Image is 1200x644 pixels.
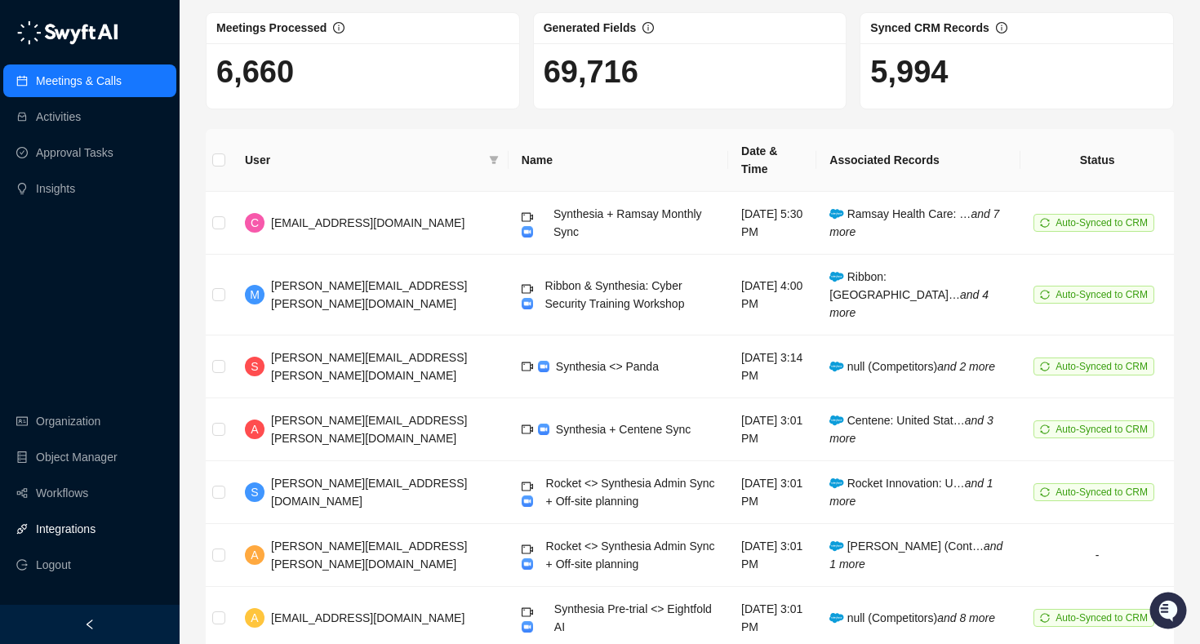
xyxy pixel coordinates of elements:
[36,549,71,581] span: Logout
[36,477,88,509] a: Workflows
[728,335,816,398] td: [DATE] 3:14 PM
[1040,487,1050,497] span: sync
[251,483,258,501] span: S
[16,91,297,118] h2: How can we help?
[10,222,67,251] a: 📚Docs
[489,155,499,165] span: filter
[870,53,1163,91] h1: 5,994
[245,151,482,169] span: User
[1040,290,1050,300] span: sync
[554,602,712,633] span: Synthesia Pre-trial <> Eightfold AI
[1148,590,1192,634] iframe: Open customer support
[36,64,122,97] a: Meetings & Calls
[1020,129,1174,192] th: Status
[829,207,999,238] span: Ramsay Health Care: …
[509,129,728,192] th: Name
[829,270,989,319] span: Ribbon: [GEOGRAPHIC_DATA]…
[522,211,533,223] span: video-camera
[216,21,327,34] span: Meetings Processed
[16,20,118,45] img: logo-05li4sbe.png
[556,360,659,373] span: Synthesia <> Panda
[522,544,533,555] span: video-camera
[251,546,258,564] span: A
[1056,612,1148,624] span: Auto-Synced to CRM
[546,540,715,571] span: Rocket <> Synthesia Admin Sync + Off-site planning
[271,351,467,382] span: [PERSON_NAME][EMAIL_ADDRESS][PERSON_NAME][DOMAIN_NAME]
[522,424,533,435] span: video-camera
[271,414,467,445] span: [PERSON_NAME][EMAIL_ADDRESS][PERSON_NAME][DOMAIN_NAME]
[271,611,464,624] span: [EMAIL_ADDRESS][DOMAIN_NAME]
[545,279,685,310] span: Ribbon & Synthesia: Cyber Security Training Workshop
[829,477,993,508] span: Rocket Innovation: U…
[90,229,126,245] span: Status
[216,53,509,91] h1: 6,660
[522,606,533,618] span: video-camera
[829,360,995,373] span: null (Competitors)
[544,53,837,91] h1: 69,716
[728,255,816,335] td: [DATE] 4:00 PM
[1056,486,1148,498] span: Auto-Synced to CRM
[546,477,715,508] span: Rocket <> Synthesia Admin Sync + Off-site planning
[829,540,1002,571] span: [PERSON_NAME] (Cont…
[36,513,96,545] a: Integrations
[728,524,816,587] td: [DATE] 3:01 PM
[522,226,533,238] img: zoom-DkfWWZB2.png
[33,229,60,245] span: Docs
[67,222,132,251] a: 📶Status
[251,358,258,375] span: S
[16,65,297,91] p: Welcome 👋
[278,153,297,172] button: Start new chat
[36,100,81,133] a: Activities
[538,361,549,372] img: zoom-DkfWWZB2.png
[36,441,118,473] a: Object Manager
[16,559,28,571] span: logout
[728,398,816,461] td: [DATE] 3:01 PM
[829,611,995,624] span: null (Competitors)
[544,21,637,34] span: Generated Fields
[16,148,46,177] img: 5124521997842_fc6d7dfcefe973c2e489_88.png
[271,279,467,310] span: [PERSON_NAME][EMAIL_ADDRESS][PERSON_NAME][DOMAIN_NAME]
[728,192,816,255] td: [DATE] 5:30 PM
[73,230,87,243] div: 📶
[1040,424,1050,434] span: sync
[1040,218,1050,228] span: sync
[522,298,533,309] img: zoom-DkfWWZB2.png
[271,540,467,571] span: [PERSON_NAME][EMAIL_ADDRESS][PERSON_NAME][DOMAIN_NAME]
[486,148,502,172] span: filter
[1056,289,1148,300] span: Auto-Synced to CRM
[251,420,258,438] span: A
[1020,524,1174,587] td: -
[56,148,268,164] div: Start new chat
[937,360,995,373] i: and 2 more
[1056,361,1148,372] span: Auto-Synced to CRM
[522,621,533,633] img: zoom-DkfWWZB2.png
[251,214,259,232] span: C
[522,283,533,295] span: video-camera
[829,477,993,508] i: and 1 more
[829,288,989,319] i: and 4 more
[522,361,533,372] span: video-camera
[36,136,113,169] a: Approval Tasks
[1040,362,1050,371] span: sync
[728,461,816,524] td: [DATE] 3:01 PM
[333,22,344,33] span: info-circle
[937,611,995,624] i: and 8 more
[829,540,1002,571] i: and 1 more
[1056,217,1148,229] span: Auto-Synced to CRM
[250,286,260,304] span: M
[996,22,1007,33] span: info-circle
[1040,613,1050,623] span: sync
[870,21,989,34] span: Synced CRM Records
[271,477,467,508] span: [PERSON_NAME][EMAIL_ADDRESS][DOMAIN_NAME]
[36,172,75,205] a: Insights
[162,269,198,281] span: Pylon
[829,414,993,445] span: Centene: United Stat…
[16,230,29,243] div: 📚
[522,558,533,570] img: zoom-DkfWWZB2.png
[642,22,654,33] span: info-circle
[829,207,999,238] i: and 7 more
[16,16,49,49] img: Swyft AI
[251,609,258,627] span: A
[538,424,549,435] img: zoom-DkfWWZB2.png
